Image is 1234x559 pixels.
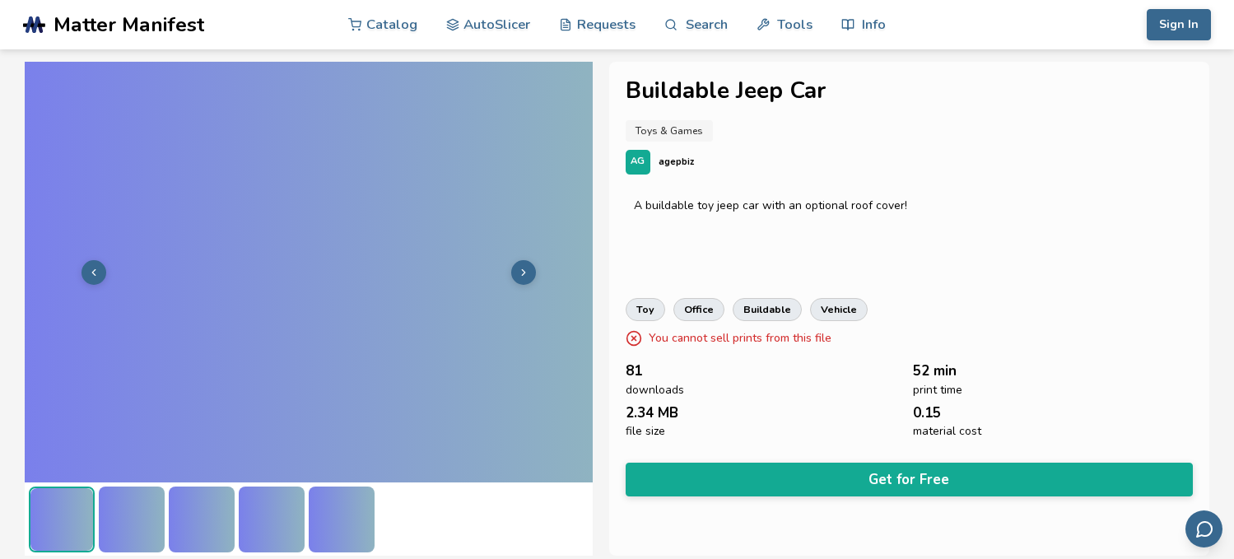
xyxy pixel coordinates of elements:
span: 2.34 MB [626,405,678,421]
span: 81 [626,363,642,379]
button: Sign In [1147,9,1211,40]
a: Toys & Games [626,120,713,142]
span: 52 min [913,363,957,379]
p: You cannot sell prints from this file [649,329,831,347]
a: office [673,298,724,321]
div: A buildable toy jeep car with an optional roof cover! [634,199,1185,212]
button: Get for Free [626,463,1194,496]
span: 0.15 [913,405,941,421]
a: toy [626,298,665,321]
p: agepbiz [659,153,694,170]
span: Matter Manifest [54,13,204,36]
button: Send feedback via email [1185,510,1222,547]
a: buildable [733,298,802,321]
span: file size [626,425,665,438]
span: AG [631,156,645,167]
span: downloads [626,384,684,397]
span: print time [913,384,962,397]
span: material cost [913,425,981,438]
a: vehicle [810,298,868,321]
h1: Buildable Jeep Car [626,78,1194,104]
